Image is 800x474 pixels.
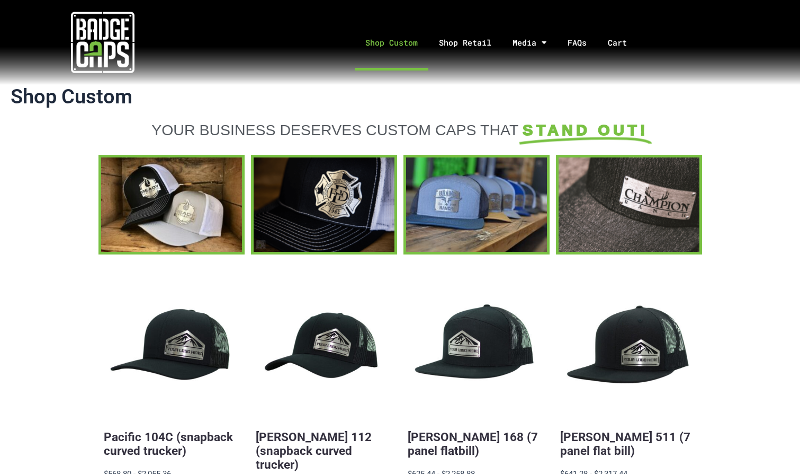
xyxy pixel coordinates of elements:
[71,11,134,74] img: badgecaps white logo with green acccent
[205,15,800,71] nav: Menu
[502,15,557,71] a: Media
[256,281,392,417] button: BadgeCaps - Richardson 112
[11,85,789,109] h1: Shop Custom
[151,121,518,138] span: YOUR BUSINESS DESERVES CUSTOM CAPS THAT
[557,15,597,71] a: FAQs
[747,423,800,474] iframe: Chat Widget
[408,281,544,417] button: BadgeCaps - Richardson 168
[560,430,690,458] a: [PERSON_NAME] 511 (7 panel flat bill)
[560,281,696,417] button: BadgeCaps - Richardson 511
[104,430,233,458] a: Pacific 104C (snapback curved trucker)
[355,15,428,71] a: Shop Custom
[408,430,538,458] a: [PERSON_NAME] 168 (7 panel flatbill)
[428,15,502,71] a: Shop Retail
[104,281,240,417] button: BadgeCaps - Pacific 104C
[597,15,651,71] a: Cart
[104,121,697,139] a: YOUR BUSINESS DESERVES CUSTOM CAPS THAT STAND OUT!
[251,155,397,254] a: FFD BadgeCaps Fire Department Custom unique apparel
[256,430,372,471] a: [PERSON_NAME] 112 (snapback curved trucker)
